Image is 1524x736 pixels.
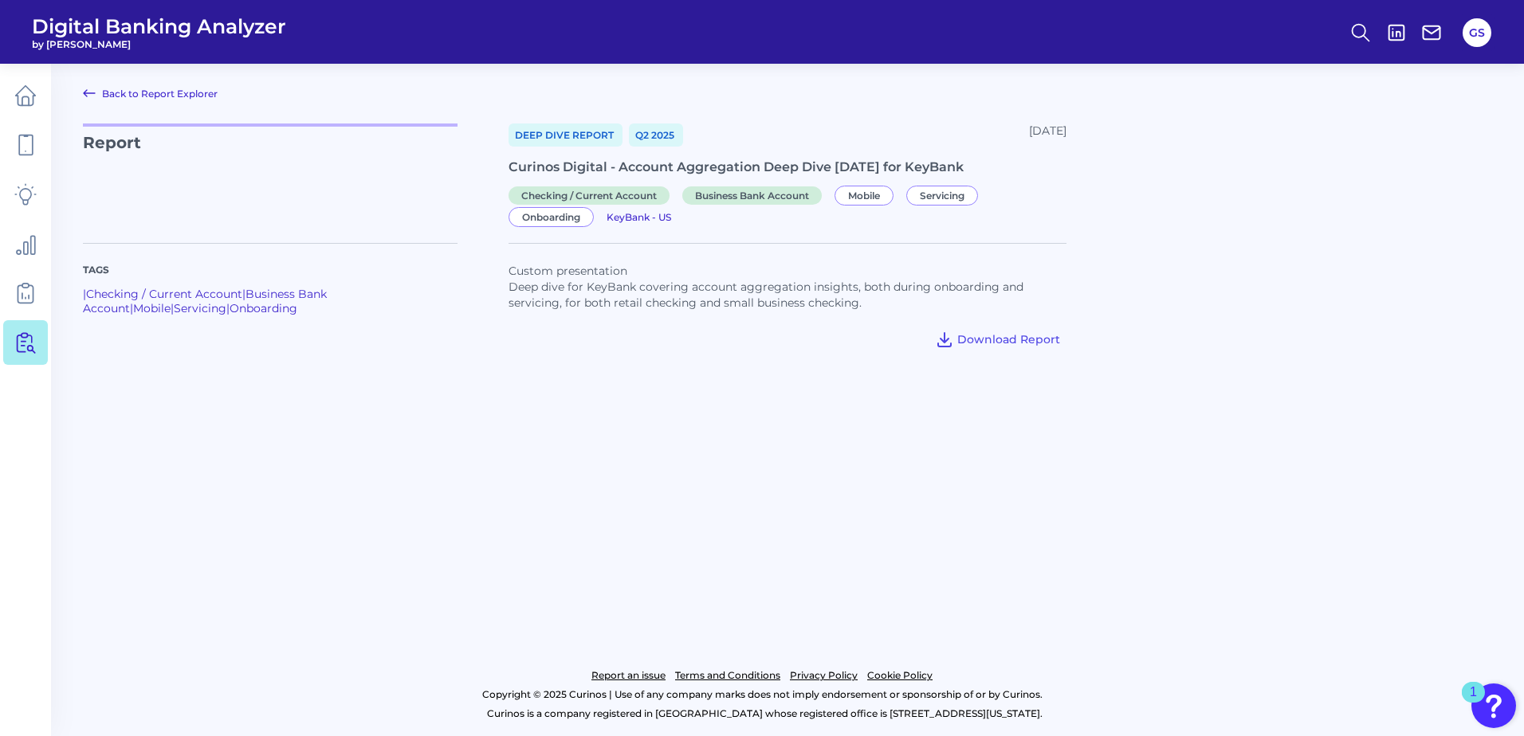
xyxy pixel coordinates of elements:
a: Onboarding [509,209,600,224]
span: Onboarding [509,207,594,227]
span: | [242,287,245,301]
a: Servicing [174,301,226,315]
a: Checking / Current Account [509,187,676,202]
a: Terms and Conditions [675,666,780,685]
div: [DATE] [1029,123,1066,147]
span: Checking / Current Account [509,186,670,205]
a: Checking / Current Account [86,287,242,301]
span: KeyBank - US [607,211,671,223]
button: Open Resource Center, 1 new notification [1471,683,1516,728]
div: 1 [1470,692,1477,713]
p: Copyright © 2025 Curinos | Use of any company marks does not imply endorsement or sponsorship of ... [78,685,1446,704]
a: Business Bank Account [83,287,327,315]
a: Q2 2025 [629,123,683,147]
span: | [83,287,86,301]
a: Deep Dive Report [509,123,623,147]
button: GS [1463,18,1491,47]
p: Curinos is a company registered in [GEOGRAPHIC_DATA] whose registered office is [STREET_ADDRESS][... [83,704,1446,723]
a: Business Bank Account [682,187,828,202]
span: by [PERSON_NAME] [32,38,286,50]
a: Servicing [906,187,984,202]
a: Privacy Policy [790,666,858,685]
a: Report an issue [591,666,666,685]
div: Curinos Digital - Account Aggregation Deep Dive [DATE] for KeyBank [509,159,1066,174]
a: KeyBank - US [607,209,671,224]
a: Back to Report Explorer [83,84,218,103]
p: Deep dive for KeyBank covering account aggregation insights, both during onboarding and servicing... [509,279,1066,311]
span: | [130,301,133,315]
span: Mobile [835,186,894,206]
span: Digital Banking Analyzer [32,14,286,38]
span: | [226,301,230,315]
a: Mobile [835,187,900,202]
span: Business Bank Account [682,186,822,205]
p: Tags [83,263,458,277]
a: Mobile [133,301,171,315]
p: Report [83,123,458,224]
span: Custom presentation [509,264,627,278]
button: Download Report [929,327,1066,352]
span: Servicing [906,186,978,206]
a: Cookie Policy [867,666,933,685]
span: Download Report [957,332,1060,346]
a: Onboarding [230,301,297,315]
span: | [171,301,174,315]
